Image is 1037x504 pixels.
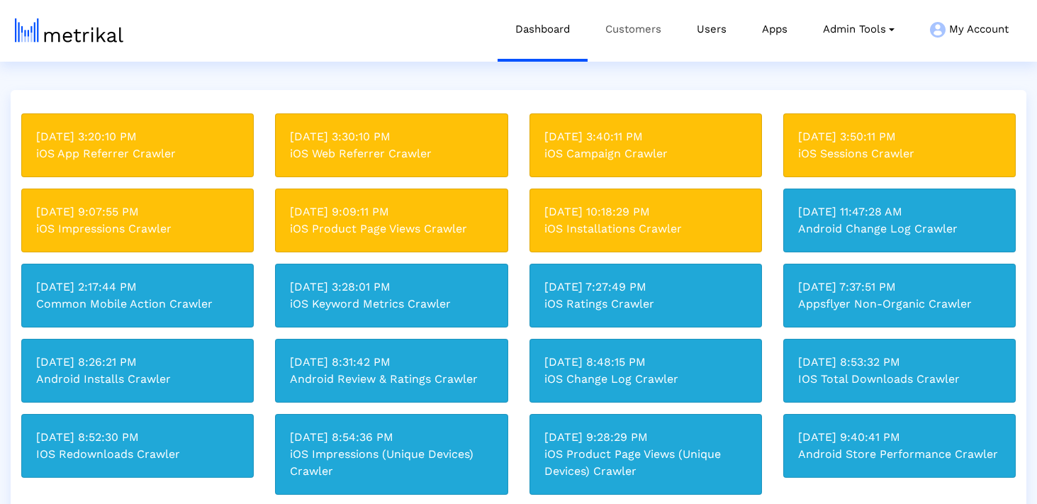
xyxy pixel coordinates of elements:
div: Android Store Performance Crawler [798,446,1001,463]
div: [DATE] 9:40:41 PM [798,429,1001,446]
div: iOS Product Page Views Crawler [290,220,493,237]
div: iOS Installations Crawler [544,220,747,237]
div: [DATE] 2:17:44 PM [36,279,239,296]
div: [DATE] 9:09:11 PM [290,203,493,220]
div: [DATE] 8:48:15 PM [544,354,747,371]
div: [DATE] 11:47:28 AM [798,203,1001,220]
div: Appsflyer Non-Organic Crawler [798,296,1001,313]
div: iOS Ratings Crawler [544,296,747,313]
div: iOS Sessions Crawler [798,145,1001,162]
div: iOS Keyword Metrics Crawler [290,296,493,313]
div: [DATE] 8:31:42 PM [290,354,493,371]
div: Android Installs Crawler [36,371,239,388]
div: iOS Product Page Views (Unique Devices) Crawler [544,446,747,480]
div: iOS Impressions Crawler [36,220,239,237]
div: iOS Impressions (Unique Devices) Crawler [290,446,493,480]
div: [DATE] 3:40:11 PM [544,128,747,145]
div: iOS Web Referrer Crawler [290,145,493,162]
div: [DATE] 10:18:29 PM [544,203,747,220]
div: [DATE] 3:28:01 PM [290,279,493,296]
img: metrical-logo-light.png [15,18,123,43]
div: iOS Change Log Crawler [544,371,747,388]
div: [DATE] 7:27:49 PM [544,279,747,296]
div: [DATE] 8:52:30 PM [36,429,239,446]
div: [DATE] 8:54:36 PM [290,429,493,446]
div: Common Mobile Action Crawler [36,296,239,313]
div: [DATE] 9:07:55 PM [36,203,239,220]
div: Android Change Log Crawler [798,220,1001,237]
div: iOS Campaign Crawler [544,145,747,162]
div: [DATE] 3:30:10 PM [290,128,493,145]
div: [DATE] 8:53:32 PM [798,354,1001,371]
img: my-account-menu-icon.png [930,22,946,38]
div: [DATE] 3:50:11 PM [798,128,1001,145]
div: iOS App Referrer Crawler [36,145,239,162]
div: IOS Total Downloads Crawler [798,371,1001,388]
div: [DATE] 7:37:51 PM [798,279,1001,296]
div: [DATE] 3:20:10 PM [36,128,239,145]
div: [DATE] 9:28:29 PM [544,429,747,446]
div: IOS Redownloads Crawler [36,446,239,463]
div: Android Review & Ratings Crawler [290,371,493,388]
div: [DATE] 8:26:21 PM [36,354,239,371]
